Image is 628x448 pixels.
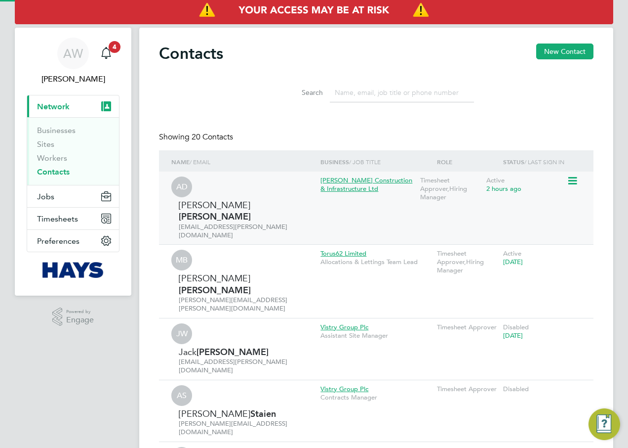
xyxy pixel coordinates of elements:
[66,316,94,324] span: Engage
[179,358,287,374] span: [EMAIL_ADDRESS][PERSON_NAME][DOMAIN_NAME]
[503,249,521,258] span: Active
[437,385,497,393] span: Timesheet Approver
[437,159,452,166] strong: ROLE
[437,249,484,274] span: Timesheet Approver,Hiring Manager
[171,250,192,271] span: MB
[159,132,235,142] div: Showing
[437,323,497,331] span: Timesheet Approver
[15,28,131,296] nav: Main navigation
[320,249,366,258] span: Torus62 Limited
[37,214,78,224] span: Timesheets
[171,386,192,406] span: AS
[278,88,323,97] label: Search
[27,73,119,85] span: Alan Watts
[66,308,94,316] span: Powered by
[37,126,76,135] a: Businesses
[171,159,190,166] strong: Name
[486,176,505,184] span: Active
[320,385,368,393] span: Vistry Group Plc
[501,150,584,174] div: / Last Sign In
[536,44,593,59] button: New Contact
[63,47,83,60] span: AW
[503,258,523,266] span: [DATE]
[42,262,104,278] img: hays-logo-retina.png
[589,408,620,440] button: Engage Resource Center
[179,408,315,420] div: [PERSON_NAME]
[420,176,467,201] span: Timesheet Approver,Hiring Manager
[109,41,120,53] span: 4
[320,159,349,166] strong: Business
[171,177,192,198] span: AD
[27,185,119,207] button: Jobs
[37,236,79,246] span: Preferences
[37,167,70,177] a: Contacts
[27,95,119,117] button: Network
[503,323,529,331] span: Disabled
[179,223,287,239] span: [EMAIL_ADDRESS][PERSON_NAME][DOMAIN_NAME]
[179,200,315,223] div: [PERSON_NAME]
[320,176,412,193] span: [PERSON_NAME] Construction & Infrastructure Ltd
[27,117,119,185] div: Network
[37,153,67,163] a: Workers
[37,102,70,111] span: Network
[52,308,94,326] a: Powered byEngage
[159,44,223,63] h2: Contacts
[330,83,474,102] input: Name, email, job title or phone number
[37,139,54,149] a: Sites
[27,208,119,229] button: Timesheets
[250,408,276,419] strong: Staien
[179,419,287,436] span: [PERSON_NAME][EMAIL_ADDRESS][DOMAIN_NAME]
[169,150,318,174] div: / Email
[192,132,233,142] span: 20 Contacts
[179,347,315,358] div: Jack
[318,150,434,174] div: / Job Title
[179,211,251,222] strong: [PERSON_NAME]
[171,324,192,345] span: JW
[196,347,269,358] strong: [PERSON_NAME]
[320,258,418,266] span: Allocations & Lettings Team Lead
[503,331,523,340] span: [DATE]
[27,38,119,85] a: AW[PERSON_NAME]
[320,331,388,340] span: Assistant Site Manager
[320,323,368,331] span: Vistry Group Plc
[179,285,251,296] strong: [PERSON_NAME]
[27,262,119,278] a: Go to home page
[179,273,315,296] div: [PERSON_NAME]
[503,385,529,393] span: Disabled
[96,38,116,69] a: 4
[503,159,524,166] strong: Status
[486,184,521,193] span: 2 hours ago
[179,296,287,313] span: [PERSON_NAME][EMAIL_ADDRESS][PERSON_NAME][DOMAIN_NAME]
[27,230,119,252] button: Preferences
[37,192,54,201] span: Jobs
[320,393,377,402] span: Contracts Manager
